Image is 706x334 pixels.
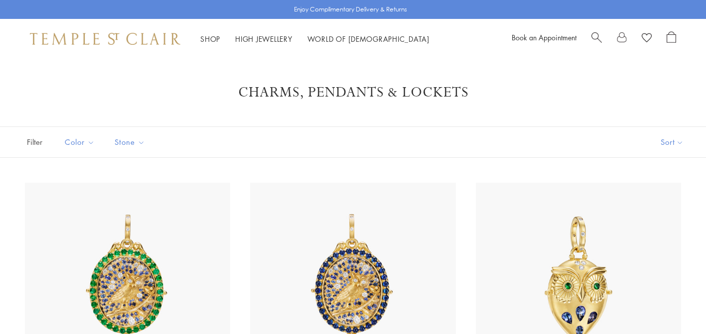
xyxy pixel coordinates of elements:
[40,84,666,102] h1: Charms, Pendants & Lockets
[294,4,407,14] p: Enjoy Complimentary Delivery & Returns
[200,33,429,45] nav: Main navigation
[107,131,152,153] button: Stone
[667,31,676,46] a: Open Shopping Bag
[307,34,429,44] a: World of [DEMOGRAPHIC_DATA]World of [DEMOGRAPHIC_DATA]
[591,31,602,46] a: Search
[642,31,652,46] a: View Wishlist
[638,127,706,157] button: Show sort by
[110,136,152,148] span: Stone
[512,32,576,42] a: Book an Appointment
[200,34,220,44] a: ShopShop
[57,131,102,153] button: Color
[235,34,292,44] a: High JewelleryHigh Jewellery
[60,136,102,148] span: Color
[30,33,180,45] img: Temple St. Clair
